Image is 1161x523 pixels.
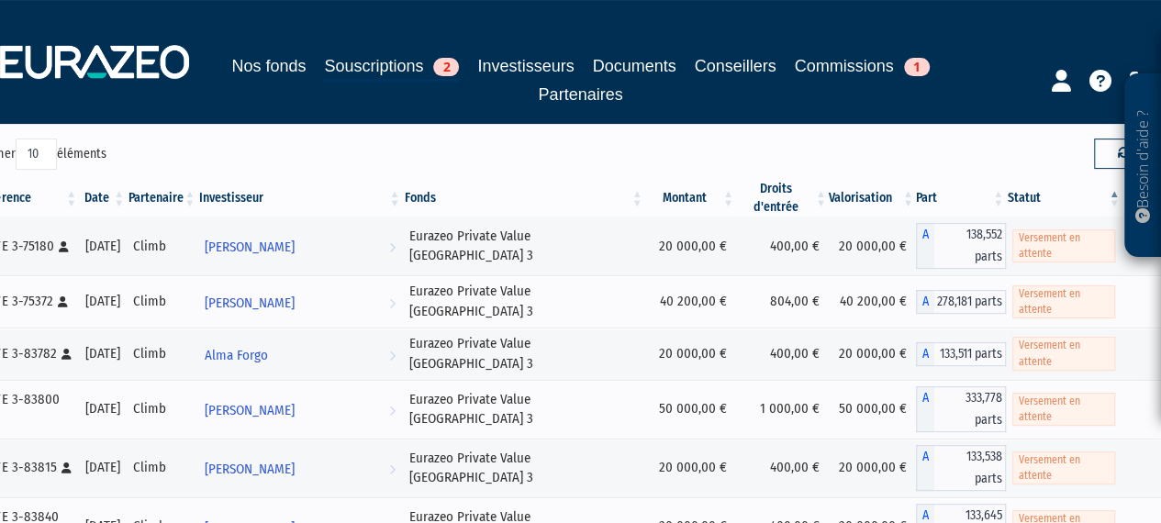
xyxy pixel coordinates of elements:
td: 50 000,00 € [645,380,736,439]
span: A [916,223,934,269]
a: Conseillers [695,53,776,79]
a: [PERSON_NAME] [197,284,402,320]
span: 133,538 parts [934,445,1006,491]
i: Voir l'investisseur [389,339,396,373]
td: 20 000,00 € [645,439,736,497]
span: 1 [904,58,930,76]
span: [PERSON_NAME] [205,286,295,320]
th: Investisseur: activer pour trier la colonne par ordre croissant [197,180,402,217]
div: [DATE] [85,399,120,418]
div: Eurazeo Private Value [GEOGRAPHIC_DATA] 3 [409,449,639,488]
td: 20 000,00 € [829,328,916,380]
div: Eurazeo Private Value [GEOGRAPHIC_DATA] 3 [409,334,639,373]
div: [DATE] [85,292,120,311]
span: Versement en attente [1012,451,1115,484]
td: 400,00 € [736,217,829,275]
span: Versement en attente [1012,393,1115,426]
span: 333,778 parts [934,386,1006,432]
th: Partenaire: activer pour trier la colonne par ordre croissant [127,180,197,217]
span: Versement en attente [1012,229,1115,262]
div: [DATE] [85,458,120,477]
td: 400,00 € [736,439,829,497]
td: 20 000,00 € [645,328,736,380]
td: 400,00 € [736,328,829,380]
td: 20 000,00 € [829,217,916,275]
span: 138,552 parts [934,223,1006,269]
a: Partenaires [538,82,622,107]
div: A - Eurazeo Private Value Europe 3 [916,342,1006,366]
div: A - Eurazeo Private Value Europe 3 [916,386,1006,432]
span: 278,181 parts [934,290,1006,314]
i: [Français] Personne physique [59,241,69,252]
div: Eurazeo Private Value [GEOGRAPHIC_DATA] 3 [409,282,639,321]
a: Investisseurs [477,53,574,79]
select: Afficheréléments [16,139,57,170]
div: [DATE] [85,344,120,363]
span: A [916,386,934,432]
i: Voir l'investisseur [389,394,396,428]
span: 133,511 parts [934,342,1006,366]
span: 2 [433,58,459,76]
div: Eurazeo Private Value [GEOGRAPHIC_DATA] 3 [409,227,639,266]
span: Versement en attente [1012,337,1115,370]
span: [PERSON_NAME] [205,394,295,428]
th: Statut : activer pour trier la colonne par ordre d&eacute;croissant [1006,180,1122,217]
th: Droits d'entrée: activer pour trier la colonne par ordre croissant [736,180,829,217]
div: A - Eurazeo Private Value Europe 3 [916,223,1006,269]
i: Voir l'investisseur [389,452,396,486]
p: Besoin d'aide ? [1133,83,1154,249]
td: 804,00 € [736,275,829,328]
span: Alma Forgo [205,339,268,373]
td: Climb [127,328,197,380]
td: 20 000,00 € [645,217,736,275]
td: 40 200,00 € [829,275,916,328]
a: [PERSON_NAME] [197,450,402,486]
td: Climb [127,380,197,439]
i: [Français] Personne physique [61,462,72,473]
td: Climb [127,439,197,497]
a: Documents [593,53,676,79]
span: [PERSON_NAME] [205,452,295,486]
div: A - Eurazeo Private Value Europe 3 [916,445,1006,491]
span: [PERSON_NAME] [205,230,295,264]
span: A [916,290,934,314]
span: A [916,342,934,366]
i: Voir l'investisseur [389,230,396,264]
a: [PERSON_NAME] [197,391,402,428]
span: A [916,445,934,491]
a: [PERSON_NAME] [197,228,402,264]
td: Climb [127,217,197,275]
i: [Français] Personne physique [58,296,68,307]
i: [Français] Personne physique [61,349,72,360]
td: 40 200,00 € [645,275,736,328]
a: Alma Forgo [197,336,402,373]
td: 50 000,00 € [829,380,916,439]
a: Souscriptions2 [324,53,459,82]
td: 1 000,00 € [736,380,829,439]
div: A - Eurazeo Private Value Europe 3 [916,290,1006,314]
a: Nos fonds [231,53,306,79]
div: [DATE] [85,237,120,256]
th: Montant: activer pour trier la colonne par ordre croissant [645,180,736,217]
div: Eurazeo Private Value [GEOGRAPHIC_DATA] 3 [409,390,639,429]
a: Commissions1 [795,53,930,79]
i: Voir l'investisseur [389,286,396,320]
td: 20 000,00 € [829,439,916,497]
span: Versement en attente [1012,285,1115,318]
th: Valorisation: activer pour trier la colonne par ordre croissant [829,180,916,217]
th: Part: activer pour trier la colonne par ordre croissant [916,180,1006,217]
td: Climb [127,275,197,328]
th: Date: activer pour trier la colonne par ordre croissant [79,180,127,217]
th: Fonds: activer pour trier la colonne par ordre croissant [403,180,645,217]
